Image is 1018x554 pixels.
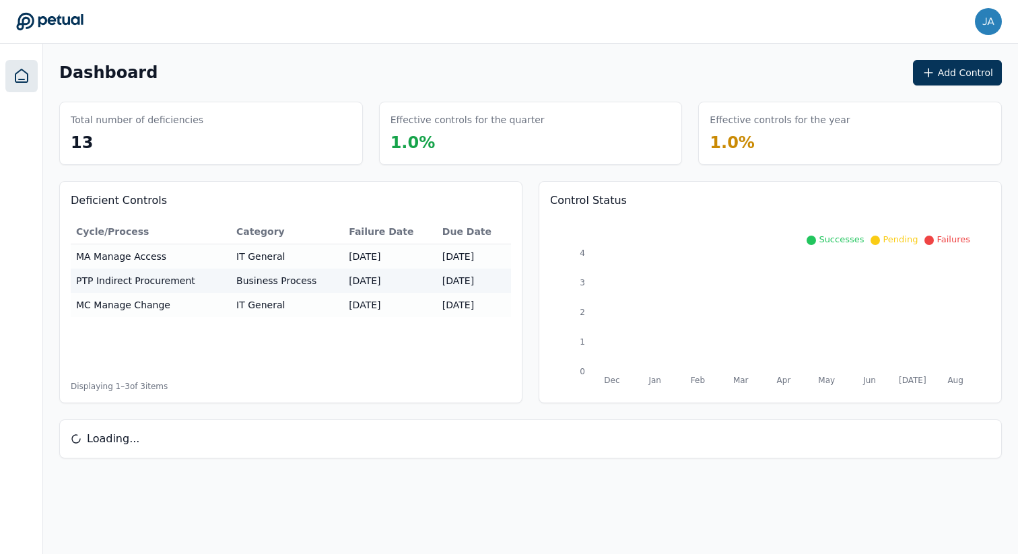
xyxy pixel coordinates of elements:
[231,244,343,269] td: IT General
[604,376,619,385] tspan: Dec
[71,269,231,293] td: PTP Indirect Procurement
[343,244,437,269] td: [DATE]
[60,420,1001,458] div: Loading...
[862,376,876,385] tspan: Jun
[818,376,835,385] tspan: May
[71,244,231,269] td: MA Manage Access
[71,113,203,127] h3: Total number of deficiencies
[437,293,511,317] td: [DATE]
[580,278,585,287] tspan: 3
[733,376,749,385] tspan: Mar
[343,293,437,317] td: [DATE]
[71,381,168,392] span: Displaying 1– 3 of 3 items
[343,269,437,293] td: [DATE]
[391,133,436,152] span: 1.0 %
[580,367,585,376] tspan: 0
[437,269,511,293] td: [DATE]
[71,133,93,152] span: 13
[648,376,661,385] tspan: Jan
[580,337,585,347] tspan: 1
[5,60,38,92] a: Dashboard
[580,248,585,258] tspan: 4
[231,269,343,293] td: Business Process
[777,376,791,385] tspan: Apr
[343,219,437,244] th: Failure Date
[975,8,1002,35] img: james+toast@petual.ai
[59,62,158,83] h1: Dashboard
[71,193,511,209] h3: Deficient Controls
[16,12,83,31] a: Go to Dashboard
[437,219,511,244] th: Due Date
[437,244,511,269] td: [DATE]
[71,219,231,244] th: Cycle/Process
[71,293,231,317] td: MC Manage Change
[937,234,970,244] span: Failures
[580,308,585,317] tspan: 2
[231,219,343,244] th: Category
[391,113,545,127] h3: Effective controls for the quarter
[710,113,850,127] h3: Effective controls for the year
[710,133,755,152] span: 1.0 %
[231,293,343,317] td: IT General
[550,193,990,209] h3: Control Status
[913,60,1002,85] button: Add Control
[883,234,918,244] span: Pending
[899,376,926,385] tspan: [DATE]
[947,376,963,385] tspan: Aug
[819,234,864,244] span: Successes
[691,376,705,385] tspan: Feb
